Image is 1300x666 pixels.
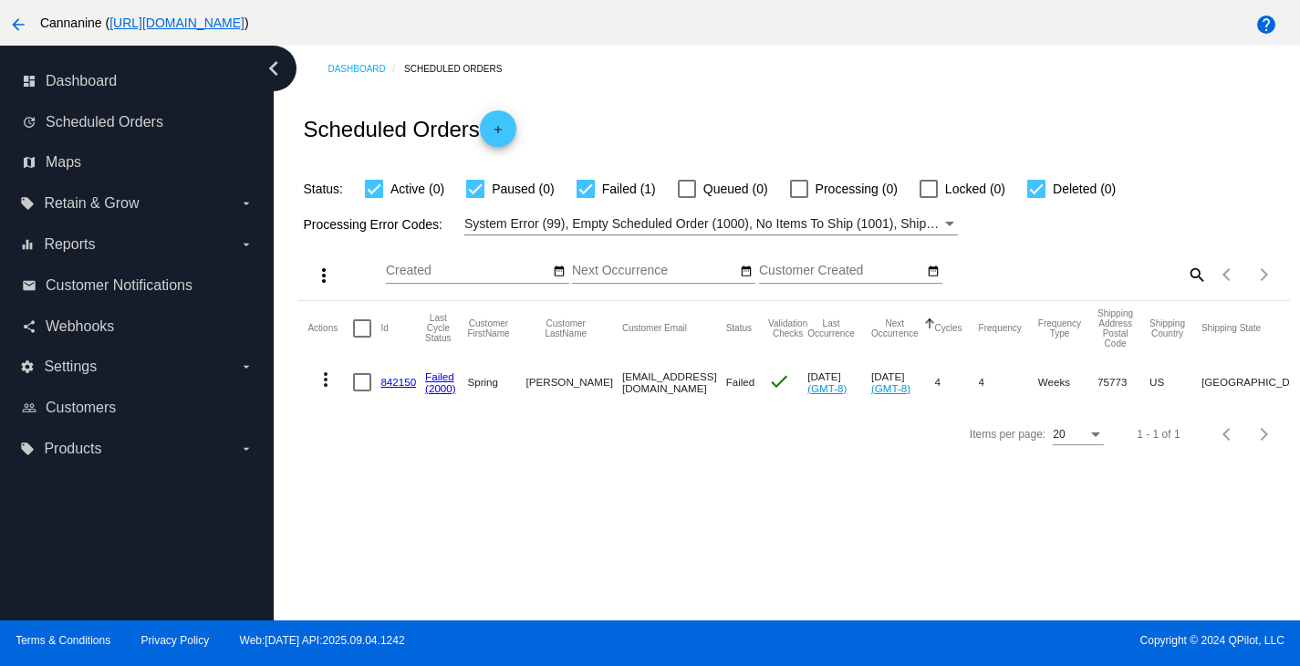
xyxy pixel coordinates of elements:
[328,55,404,83] a: Dashboard
[1053,429,1104,442] mat-select: Items per page:
[315,369,337,390] mat-icon: more_vert
[22,67,254,96] a: dashboard Dashboard
[22,115,36,130] i: update
[816,178,898,200] span: Processing (0)
[1201,323,1261,334] button: Change sorting for ShippingState
[22,74,36,88] i: dashboard
[109,16,244,30] a: [URL][DOMAIN_NAME]
[807,382,847,394] a: (GMT-8)
[46,400,116,416] span: Customers
[425,382,456,394] a: (2000)
[20,196,35,211] i: local_offer
[20,359,35,374] i: settings
[44,236,95,253] span: Reports
[1038,356,1097,409] mat-cell: Weeks
[44,441,101,457] span: Products
[425,370,454,382] a: Failed
[46,154,81,171] span: Maps
[807,356,871,409] mat-cell: [DATE]
[1255,14,1277,36] mat-icon: help
[20,237,35,252] i: equalizer
[303,182,343,196] span: Status:
[425,313,451,343] button: Change sorting for LastProcessingCycleId
[1097,356,1149,409] mat-cell: 75773
[553,265,566,279] mat-icon: date_range
[622,356,726,409] mat-cell: [EMAIL_ADDRESS][DOMAIN_NAME]
[1053,428,1065,441] span: 20
[726,376,755,388] span: Failed
[935,356,979,409] mat-cell: 4
[22,155,36,170] i: map
[1149,318,1185,338] button: Change sorting for ShippingCountry
[1137,428,1180,441] div: 1 - 1 of 1
[935,323,962,334] button: Change sorting for Cycles
[467,356,525,409] mat-cell: Spring
[1038,318,1081,338] button: Change sorting for FrequencyType
[979,356,1038,409] mat-cell: 4
[20,442,35,456] i: local_offer
[1210,416,1246,453] button: Previous page
[239,442,254,456] i: arrow_drop_down
[46,114,163,130] span: Scheduled Orders
[871,382,910,394] a: (GMT-8)
[945,178,1005,200] span: Locked (0)
[622,323,687,334] button: Change sorting for CustomerEmail
[871,318,919,338] button: Change sorting for NextOccurrenceUtc
[768,301,807,356] mat-header-cell: Validation Checks
[16,634,110,647] a: Terms & Conditions
[7,14,29,36] mat-icon: arrow_back
[240,634,405,647] a: Web:[DATE] API:2025.09.04.1242
[979,323,1022,334] button: Change sorting for Frequency
[313,265,335,286] mat-icon: more_vert
[927,265,940,279] mat-icon: date_range
[492,178,554,200] span: Paused (0)
[759,264,923,278] input: Customer Created
[22,312,254,341] a: share Webhooks
[386,264,550,278] input: Created
[303,217,442,232] span: Processing Error Codes:
[768,370,790,392] mat-icon: check
[44,359,97,375] span: Settings
[871,356,935,409] mat-cell: [DATE]
[666,634,1284,647] span: Copyright © 2024 QPilot, LLC
[22,148,254,177] a: map Maps
[467,318,509,338] button: Change sorting for CustomerFirstName
[239,359,254,374] i: arrow_drop_down
[703,178,768,200] span: Queued (0)
[22,278,36,293] i: email
[1185,260,1207,288] mat-icon: search
[44,195,139,212] span: Retain & Grow
[22,108,254,137] a: update Scheduled Orders
[526,318,606,338] button: Change sorting for CustomerLastName
[1246,416,1283,453] button: Next page
[239,196,254,211] i: arrow_drop_down
[46,318,114,335] span: Webhooks
[380,376,416,388] a: 842150
[22,393,254,422] a: people_outline Customers
[259,54,288,83] i: chevron_left
[22,271,254,300] a: email Customer Notifications
[380,323,388,334] button: Change sorting for Id
[40,16,249,30] span: Cannanine ( )
[46,277,192,294] span: Customer Notifications
[602,178,656,200] span: Failed (1)
[1149,356,1201,409] mat-cell: US
[572,264,736,278] input: Next Occurrence
[307,301,353,356] mat-header-cell: Actions
[1210,256,1246,293] button: Previous page
[726,323,752,334] button: Change sorting for Status
[526,356,622,409] mat-cell: [PERSON_NAME]
[22,401,36,415] i: people_outline
[46,73,117,89] span: Dashboard
[1053,178,1116,200] span: Deleted (0)
[807,318,855,338] button: Change sorting for LastOccurrenceUtc
[390,178,444,200] span: Active (0)
[303,110,515,147] h2: Scheduled Orders
[404,55,518,83] a: Scheduled Orders
[464,213,958,235] mat-select: Filter by Processing Error Codes
[970,428,1045,441] div: Items per page:
[740,265,753,279] mat-icon: date_range
[1097,308,1133,349] button: Change sorting for ShippingPostcode
[22,319,36,334] i: share
[239,237,254,252] i: arrow_drop_down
